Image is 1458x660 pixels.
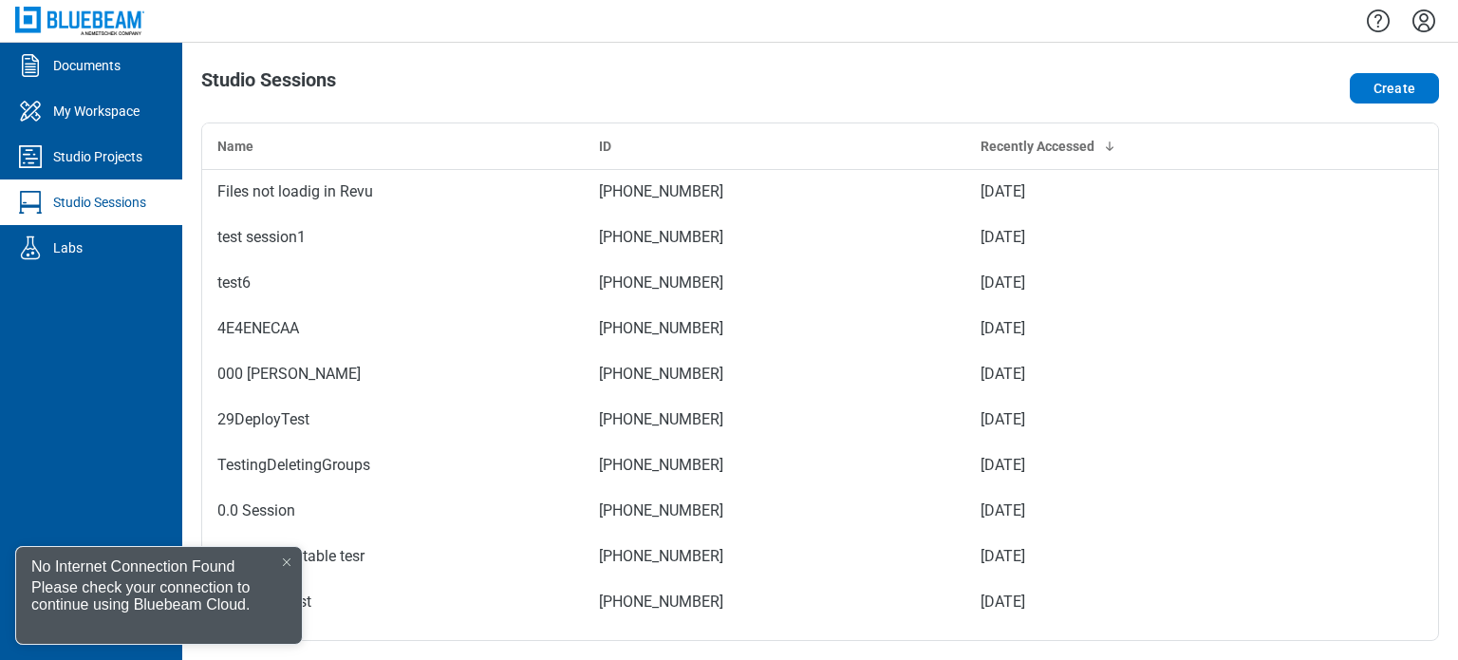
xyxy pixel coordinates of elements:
div: My Workspace [53,102,140,121]
button: Create [1350,73,1439,104]
td: [PHONE_NUMBER] [584,260,965,306]
div: Files not loadig in Revu [217,180,569,203]
td: [PHONE_NUMBER] [584,169,965,215]
td: [DATE] [965,579,1347,625]
td: [PHONE_NUMBER] [584,351,965,397]
td: [PHONE_NUMBER] [584,215,965,260]
td: [DATE] [965,351,1347,397]
img: Bluebeam, Inc. [15,7,144,34]
div: TestingDeletingGroups [217,454,569,477]
h1: Studio Sessions [201,69,336,100]
td: [DATE] [965,488,1347,534]
div: 000 [PERSON_NAME] [217,363,569,386]
div: ID [599,137,950,156]
div: Documents [53,56,121,75]
td: [DATE] [965,534,1347,579]
td: [DATE] [965,397,1347,443]
div: Demo Session1 [217,636,569,659]
td: [PHONE_NUMBER] [584,397,965,443]
td: [DATE] [965,306,1347,351]
svg: Documents [15,50,46,81]
button: Settings [1409,5,1439,37]
div: No Internet Connection Found [31,555,234,575]
td: [PHONE_NUMBER] [584,306,965,351]
div: Labs [53,238,83,257]
div: session datatable tesr [217,545,569,568]
div: test session1 [217,226,569,249]
td: [DATE] [965,215,1347,260]
div: 29DeployTest [217,408,569,431]
td: [PHONE_NUMBER] [584,534,965,579]
div: Name [217,137,569,156]
td: [PHONE_NUMBER] [584,443,965,488]
svg: Studio Sessions [15,187,46,217]
td: [DATE] [965,260,1347,306]
svg: Labs [15,233,46,263]
td: [PHONE_NUMBER] [584,488,965,534]
div: Studio Projects [53,147,142,166]
div: Recently Accessed [981,137,1332,156]
div: 0.0 Session [217,500,569,522]
td: [DATE] [965,169,1347,215]
div: Studio Sessions [53,193,146,212]
div: test6 [217,272,569,294]
td: [DATE] [965,443,1347,488]
div: 4E4ENECAA [217,317,569,340]
td: [PHONE_NUMBER] [584,579,965,625]
svg: Studio Projects [15,141,46,172]
svg: My Workspace [15,96,46,126]
div: Datatable test [217,591,569,613]
div: Please check your connection to continue using Bluebeam Cloud. [16,579,302,621]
